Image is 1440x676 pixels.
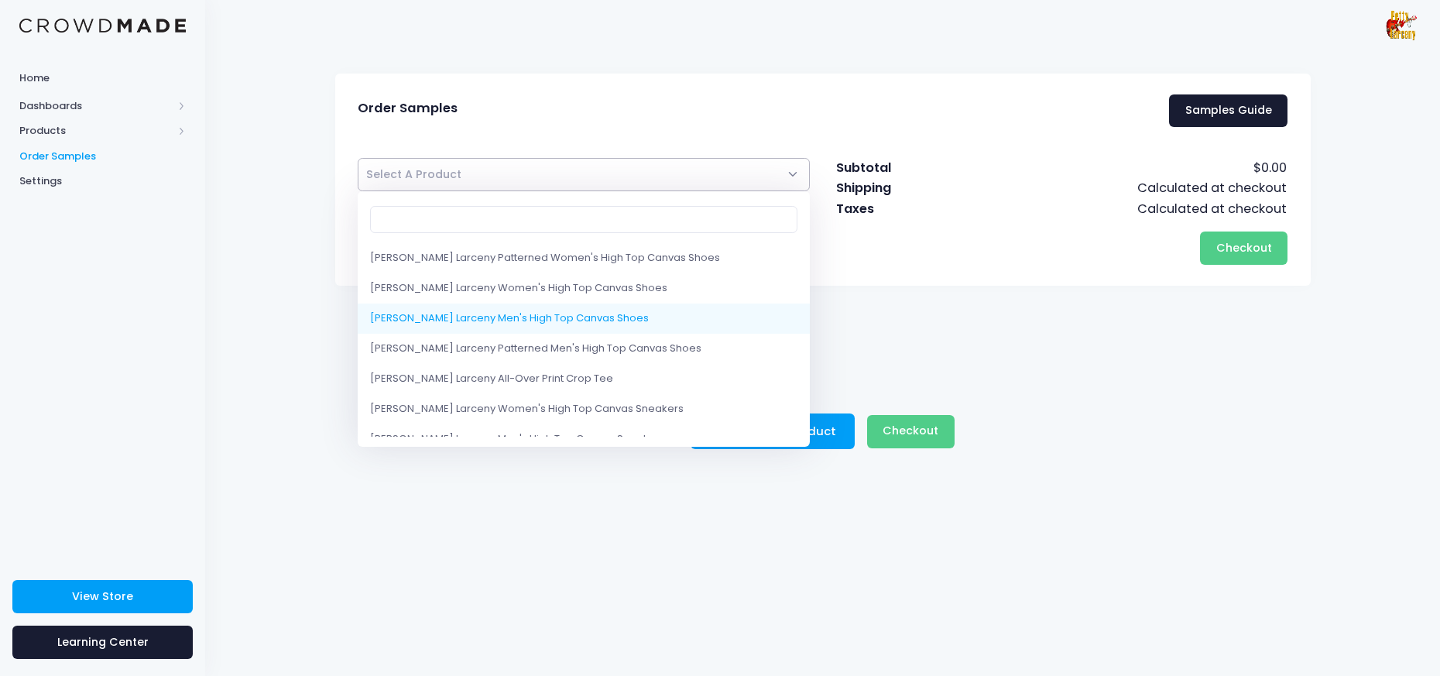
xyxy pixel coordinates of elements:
span: Dashboards [19,98,173,114]
li: [PERSON_NAME] Larceny Patterned Women's High Top Canvas Shoes [358,243,811,273]
span: Order Samples [19,149,186,164]
li: [PERSON_NAME] Larceny Men's High Top Canvas Shoes [358,304,811,334]
td: Taxes [835,199,958,219]
span: Products [19,123,173,139]
img: Logo [19,19,186,33]
span: Checkout [883,423,938,438]
td: Subtotal [835,158,958,178]
a: View Store [12,580,193,613]
span: Checkout [1216,240,1272,256]
span: Learning Center [57,634,149,650]
span: Settings [19,173,186,189]
td: Calculated at checkout [958,178,1287,198]
li: [PERSON_NAME] Larceny Patterned Men's High Top Canvas Shoes [358,334,811,364]
a: Learning Center [12,626,193,659]
li: [PERSON_NAME] Larceny Women's High Top Canvas Sneakers [358,394,811,424]
span: Home [19,70,186,86]
li: [PERSON_NAME] Larceny Men's High Top Canvas Sneakers [358,424,811,455]
span: View Store [72,588,133,604]
span: Order Samples [358,101,458,116]
span: Select A Product [366,166,461,183]
li: [PERSON_NAME] Larceny Women's High Top Canvas Shoes [358,273,811,304]
input: Search [370,206,797,232]
td: Calculated at checkout [958,199,1287,219]
button: Checkout [1200,232,1287,265]
td: $0.00 [958,158,1287,178]
li: [PERSON_NAME] Larceny All-Over Print Crop Tee [358,364,811,394]
span: Select A Product [366,166,461,182]
img: User [1386,10,1417,41]
a: Samples Guide [1169,94,1287,128]
span: Select A Product [358,158,811,191]
button: Checkout [867,415,955,448]
td: Shipping [835,178,958,198]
